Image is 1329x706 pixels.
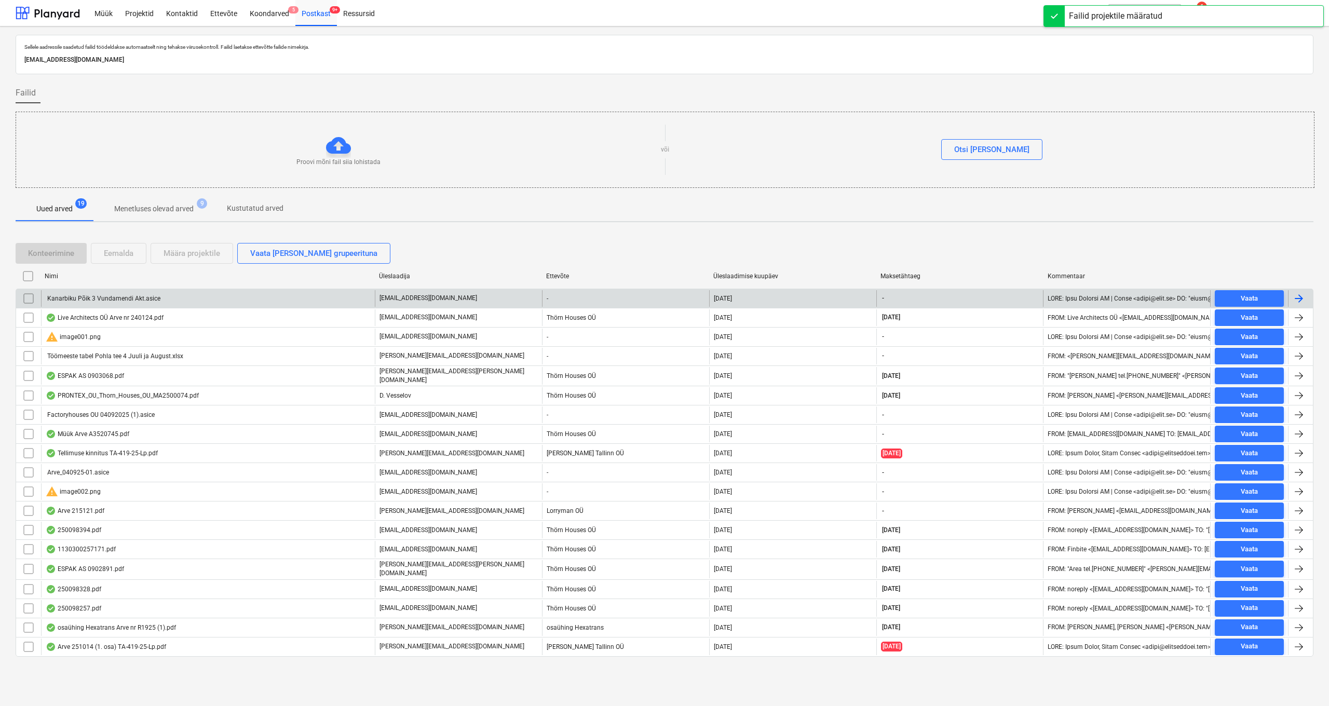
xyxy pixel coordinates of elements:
[379,294,477,303] p: [EMAIL_ADDRESS][DOMAIN_NAME]
[16,112,1314,188] div: Proovi mõni fail siia lohistadavõiOtsi [PERSON_NAME]
[379,642,524,651] p: [PERSON_NAME][EMAIL_ADDRESS][DOMAIN_NAME]
[237,243,390,264] button: Vaata [PERSON_NAME] grupeerituna
[714,507,732,514] div: [DATE]
[880,273,1039,280] div: Maksetähtaeg
[1241,293,1258,305] div: Vaata
[881,430,885,439] span: -
[45,273,371,280] div: Nimi
[379,351,524,360] p: [PERSON_NAME][EMAIL_ADDRESS][DOMAIN_NAME]
[714,352,732,360] div: [DATE]
[1215,541,1284,558] button: Vaata
[881,545,901,554] span: [DATE]
[46,372,124,380] div: ESPAK AS 0903068.pdf
[881,623,901,632] span: [DATE]
[1069,10,1162,22] div: Failid projektile määratud
[379,367,538,385] p: [PERSON_NAME][EMAIL_ADDRESS][PERSON_NAME][DOMAIN_NAME]
[881,642,902,651] span: [DATE]
[542,522,709,538] div: Thörn Houses OÜ
[661,145,669,154] p: või
[542,426,709,442] div: Thörn Houses OÜ
[542,309,709,326] div: Thörn Houses OÜ
[1241,641,1258,653] div: Vaata
[46,545,116,553] div: 1130300257171.pdf
[1241,409,1258,421] div: Vaata
[1215,387,1284,404] button: Vaata
[542,348,709,364] div: -
[46,623,176,632] div: osaühing Hexatrans Arve nr R1925 (1).pdf
[379,487,477,496] p: [EMAIL_ADDRESS][DOMAIN_NAME]
[542,503,709,519] div: Lorryman OÜ
[881,411,885,419] span: -
[24,44,1305,50] p: Sellele aadressile saadetud failid töödeldakse automaatselt ning tehakse viirusekontroll. Failid ...
[714,372,732,379] div: [DATE]
[542,600,709,617] div: Thörn Houses OÜ
[46,485,101,498] div: image002.png
[542,541,709,558] div: Thörn Houses OÜ
[881,526,901,535] span: [DATE]
[881,391,901,400] span: [DATE]
[1215,309,1284,326] button: Vaata
[1215,581,1284,598] button: Vaata
[46,352,183,360] div: Töömeeste tabel Pohla tee 4 Juuli ja August.xlsx
[379,585,477,593] p: [EMAIL_ADDRESS][DOMAIN_NAME]
[713,273,872,280] div: Üleslaadimise kuupäev
[379,273,538,280] div: Üleslaadija
[714,411,732,418] div: [DATE]
[1215,600,1284,617] button: Vaata
[1215,503,1284,519] button: Vaata
[379,526,477,535] p: [EMAIL_ADDRESS][DOMAIN_NAME]
[542,367,709,385] div: Thörn Houses OÜ
[1241,312,1258,324] div: Vaata
[46,391,199,400] div: PRONTEX_OU_Thorn_Houses_OU_MA2500074.pdf
[1241,350,1258,362] div: Vaata
[714,565,732,573] div: [DATE]
[1215,639,1284,655] button: Vaata
[542,290,709,307] div: -
[46,469,109,476] div: Arve_040925-01.asice
[542,406,709,423] div: -
[881,351,885,360] span: -
[542,483,709,500] div: -
[881,487,885,496] span: -
[288,6,299,13] span: 5
[1215,426,1284,442] button: Vaata
[881,565,901,574] span: [DATE]
[714,586,732,593] div: [DATE]
[1215,522,1284,538] button: Vaata
[46,643,56,651] div: Andmed failist loetud
[881,313,901,322] span: [DATE]
[714,333,732,341] div: [DATE]
[379,507,524,515] p: [PERSON_NAME][EMAIL_ADDRESS][DOMAIN_NAME]
[1241,621,1258,633] div: Vaata
[46,372,56,380] div: Andmed failist loetud
[46,314,164,322] div: Live Architects OÜ Arve nr 240124.pdf
[197,198,207,209] span: 9
[1215,368,1284,384] button: Vaata
[46,643,166,651] div: Arve 251014 (1. osa) TA-419-25-Lp.pdf
[1215,619,1284,636] button: Vaata
[46,507,104,515] div: Arve 215121.pdf
[46,295,160,302] div: Kanarbiku Põik 3 Vundamendi Akt.asice
[379,623,524,632] p: [PERSON_NAME][EMAIL_ADDRESS][DOMAIN_NAME]
[46,623,56,632] div: Andmed failist loetud
[1215,348,1284,364] button: Vaata
[714,605,732,612] div: [DATE]
[46,485,58,498] span: warning
[881,507,885,515] span: -
[1241,563,1258,575] div: Vaata
[1241,544,1258,555] div: Vaata
[714,392,732,399] div: [DATE]
[46,331,58,343] span: warning
[714,526,732,534] div: [DATE]
[46,526,56,534] div: Andmed failist loetud
[24,55,1305,65] p: [EMAIL_ADDRESS][DOMAIN_NAME]
[46,545,56,553] div: Andmed failist loetud
[542,445,709,461] div: [PERSON_NAME] Tallinn OÜ
[881,585,901,593] span: [DATE]
[379,449,524,458] p: [PERSON_NAME][EMAIL_ADDRESS][DOMAIN_NAME]
[1215,290,1284,307] button: Vaata
[546,273,705,280] div: Ettevõte
[75,198,87,209] span: 19
[1241,390,1258,402] div: Vaata
[46,411,155,418] div: Factoryhouses OU 04092025 (1).asice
